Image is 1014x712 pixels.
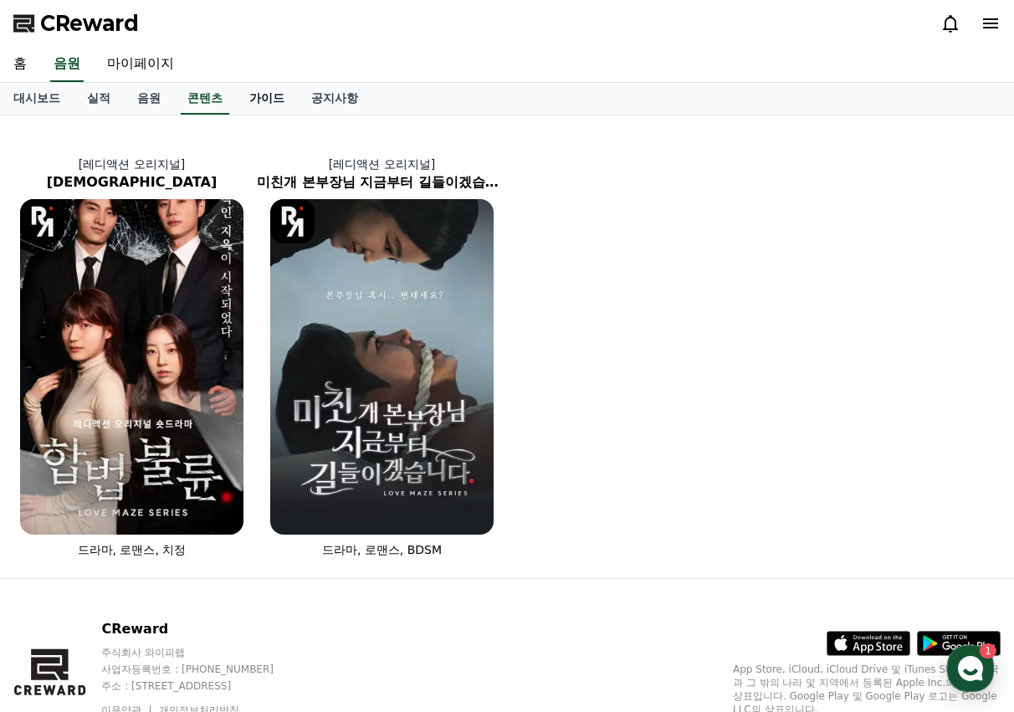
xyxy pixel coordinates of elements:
a: 음원 [124,83,174,115]
p: 주소 : [STREET_ADDRESS] [101,679,305,693]
a: 1대화 [110,530,216,572]
span: 드라마, 로맨스, BDSM [322,543,442,556]
p: [레디액션 오리지널] [7,156,257,172]
p: CReward [101,619,305,639]
img: 미친개 본부장님 지금부터 길들이겠습니다 [270,199,494,535]
a: 마이페이지 [94,47,187,82]
a: [레디액션 오리지널] 미친개 본부장님 지금부터 길들이겠습니다 미친개 본부장님 지금부터 길들이겠습니다 [object Object] Logo 드라마, 로맨스, BDSM [257,142,507,571]
img: [object Object] Logo [20,199,64,243]
a: 가이드 [236,83,298,115]
span: CReward [40,10,139,37]
p: 주식회사 와이피랩 [101,646,305,659]
a: CReward [13,10,139,37]
h2: 미친개 본부장님 지금부터 길들이겠습니다 [257,172,507,192]
p: 사업자등록번호 : [PHONE_NUMBER] [101,663,305,676]
h2: [DEMOGRAPHIC_DATA] [7,172,257,192]
span: 대화 [153,556,173,570]
span: 1 [170,530,176,543]
a: 콘텐츠 [181,83,229,115]
span: 설정 [259,556,279,569]
a: 실적 [74,83,124,115]
p: [레디액션 오리지널] [257,156,507,172]
a: 공지사항 [298,83,371,115]
img: 합법불륜 [20,199,243,535]
span: 드라마, 로맨스, 치정 [78,543,187,556]
span: 홈 [53,556,63,569]
a: 음원 [50,47,84,82]
a: [레디액션 오리지널] [DEMOGRAPHIC_DATA] 합법불륜 [object Object] Logo 드라마, 로맨스, 치정 [7,142,257,571]
a: 홈 [5,530,110,572]
img: [object Object] Logo [270,199,315,243]
a: 설정 [216,530,321,572]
